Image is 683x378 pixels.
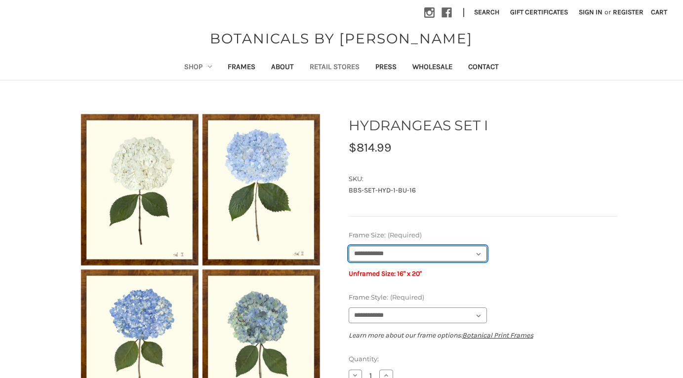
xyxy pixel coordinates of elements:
a: Frames [220,56,263,80]
span: Cart [651,8,667,16]
dt: SKU: [349,174,615,184]
a: Shop [176,56,220,80]
span: or [603,7,612,17]
a: Press [367,56,404,80]
li: | [459,5,469,21]
dd: BBS-SET-HYD-1-BU-16 [349,185,617,195]
a: About [263,56,302,80]
label: Frame Style: [349,293,617,302]
a: Retail Stores [302,56,367,80]
a: Contact [460,56,507,80]
span: $814.99 [349,140,392,154]
h1: HYDRANGEAS SET I [349,115,617,136]
small: (Required) [390,293,424,301]
small: (Required) [388,231,422,239]
p: Learn more about our frame options: [349,330,617,340]
label: Quantity: [349,354,617,364]
a: BOTANICALS BY [PERSON_NAME] [205,28,478,49]
a: Wholesale [404,56,460,80]
label: Frame Size: [349,230,617,240]
a: Botanical Print Frames [462,331,533,340]
p: Unframed Size: 16" x 20" [349,268,617,279]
